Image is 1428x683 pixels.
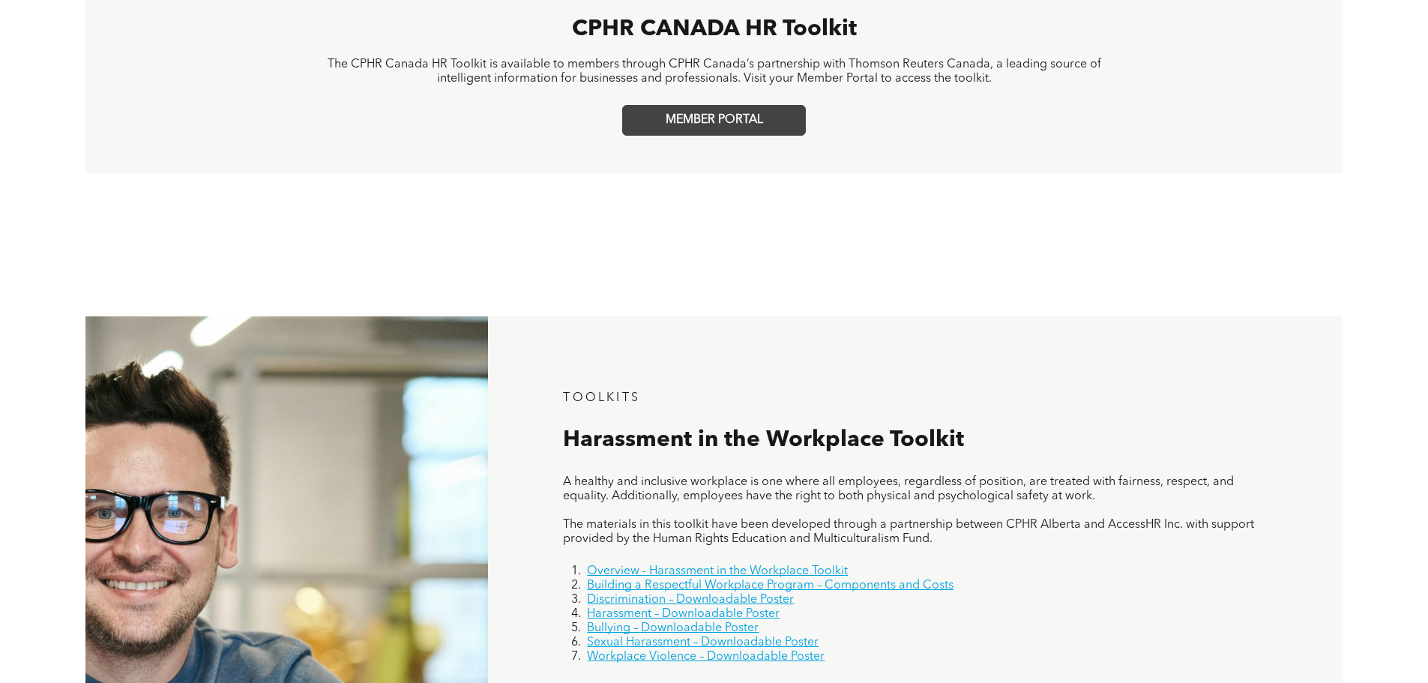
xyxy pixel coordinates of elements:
a: Overview - Harassment in the Workplace Toolkit [587,565,848,577]
span: Harassment in the Workplace Toolkit [563,429,964,451]
a: Bullying – Downloadable Poster [587,622,759,634]
a: Sexual Harassment – Downloadable Poster [587,637,819,649]
span: The materials in this toolkit have been developed through a partnership between CPHR Alberta and ... [563,519,1254,545]
a: MEMBER PORTAL [622,105,806,136]
span: A healthy and inclusive workplace is one where all employees, regardless of position, are treated... [563,476,1234,502]
a: Discrimination – Downloadable Poster [587,594,794,606]
a: Building a Respectful Workplace Program – Components and Costs [587,580,953,592]
span: MEMBER PORTAL [666,113,763,127]
a: Workplace Violence – Downloadable Poster [587,651,825,663]
span: TOOLKITS [563,392,640,404]
span: CPHR CANADA HR Toolkit [572,18,857,40]
a: Harassment – Downloadable Poster [587,608,780,620]
span: The CPHR Canada HR Toolkit is available to members through CPHR Canada’s partnership with Thomson... [328,58,1101,85]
